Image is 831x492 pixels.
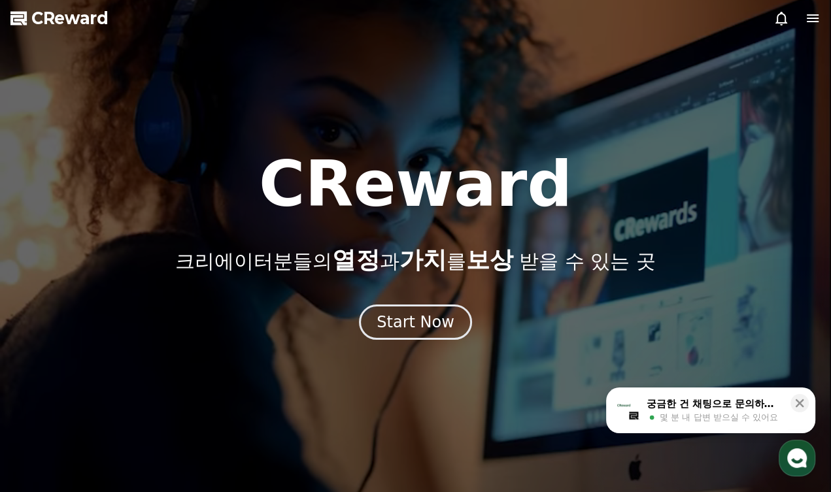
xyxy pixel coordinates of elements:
h1: CReward [259,153,572,216]
a: Start Now [359,318,472,330]
span: 설정 [202,403,218,414]
a: CReward [10,8,109,29]
span: 홈 [41,403,49,414]
span: CReward [31,8,109,29]
div: Start Now [377,312,454,333]
span: 대화 [120,404,135,414]
a: 홈 [4,384,86,416]
span: 열정 [332,246,379,273]
a: 대화 [86,384,169,416]
button: Start Now [359,304,472,340]
p: 크리에이터분들의 과 를 받을 수 있는 곳 [175,247,655,273]
a: 설정 [169,384,251,416]
span: 가치 [399,246,446,273]
span: 보상 [466,246,513,273]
